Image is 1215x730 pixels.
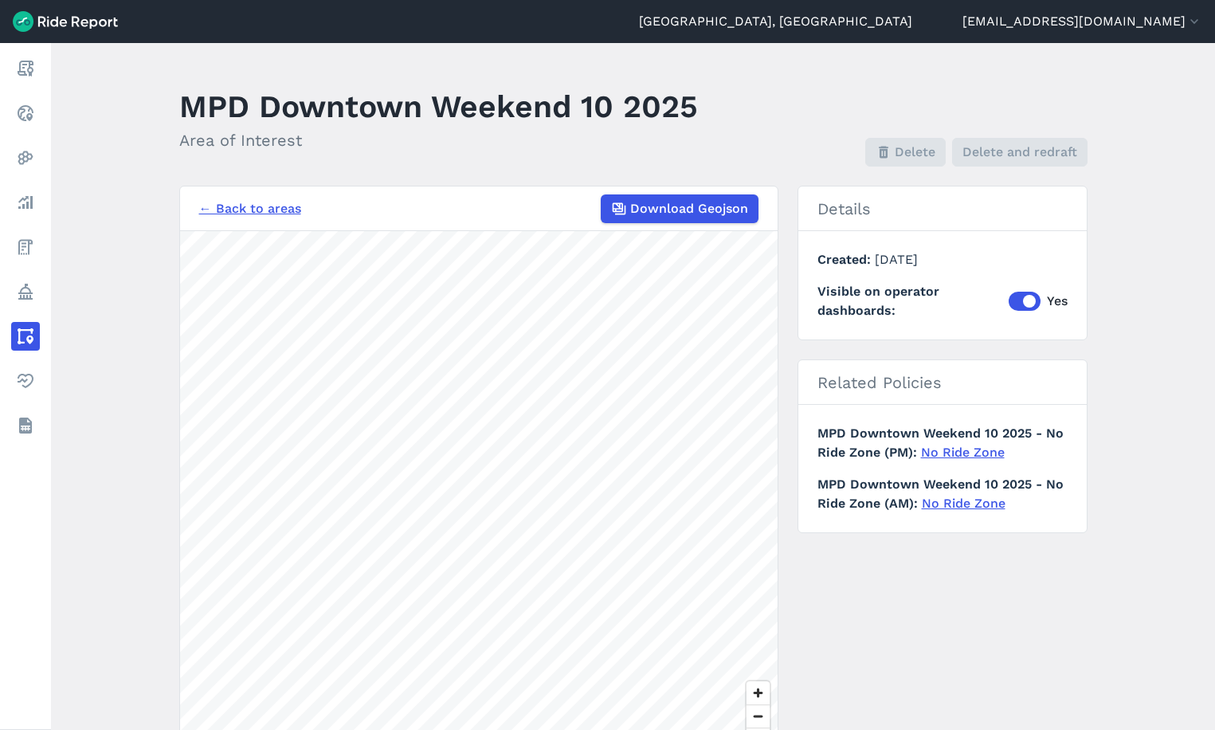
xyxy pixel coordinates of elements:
a: Fees [11,233,40,261]
h2: Related Policies [798,360,1087,405]
a: Policy [11,277,40,306]
a: Heatmaps [11,143,40,172]
h2: Area of Interest [179,128,698,152]
a: Analyze [11,188,40,217]
button: Zoom in [747,681,770,704]
h1: MPD Downtown Weekend 10 2025 [179,84,698,128]
button: Zoom out [747,704,770,728]
a: No Ride Zone [921,445,1005,460]
a: Datasets [11,411,40,440]
span: MPD Downtown Weekend 10 2025 - No Ride Zone (AM) [817,477,1064,511]
span: [DATE] [875,252,918,267]
span: Download Geojson [630,199,748,218]
span: Created [817,252,875,267]
a: No Ride Zone [922,496,1005,511]
img: Ride Report [13,11,118,32]
a: ← Back to areas [199,199,301,218]
button: [EMAIL_ADDRESS][DOMAIN_NAME] [962,12,1202,31]
a: Report [11,54,40,83]
span: Delete [895,143,935,162]
a: Realtime [11,99,40,128]
span: Delete and redraft [962,143,1077,162]
a: [GEOGRAPHIC_DATA], [GEOGRAPHIC_DATA] [639,12,912,31]
button: Delete and redraft [952,138,1088,167]
h2: Details [798,186,1087,231]
span: Visible on operator dashboards [817,282,1009,320]
label: Yes [1009,292,1068,311]
a: Health [11,367,40,395]
button: Delete [865,138,946,167]
button: Download Geojson [601,194,758,223]
span: MPD Downtown Weekend 10 2025 - No Ride Zone (PM) [817,426,1064,460]
a: Areas [11,322,40,351]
